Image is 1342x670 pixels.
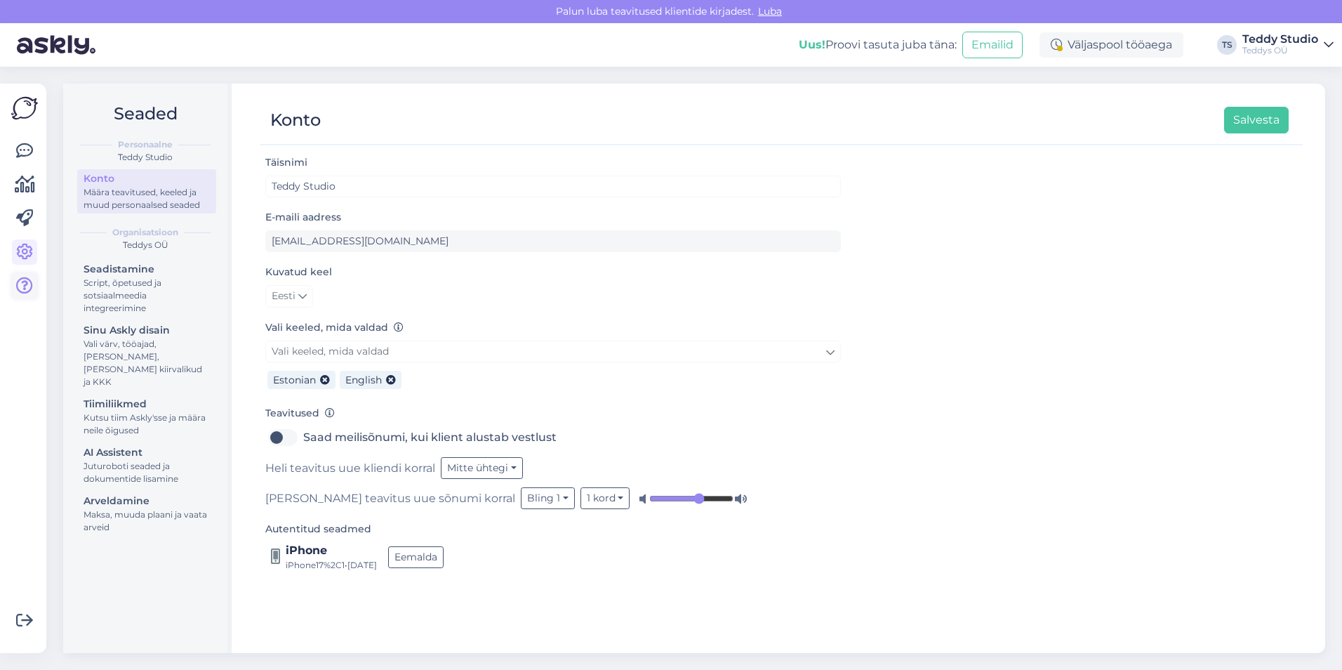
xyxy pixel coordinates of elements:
button: Emailid [962,32,1023,58]
div: Konto [84,171,210,186]
div: Teddy Studio [1242,34,1318,45]
div: Maksa, muuda plaani ja vaata arveid [84,508,210,534]
span: Vali keeled, mida valdad [272,345,389,357]
input: Sisesta nimi [265,176,841,197]
label: Kuvatud keel [265,265,332,280]
button: Eemalda [388,546,444,568]
button: 1 kord [580,487,630,509]
h2: Seaded [74,100,216,127]
div: Teddys OÜ [74,239,216,251]
a: Teddy StudioTeddys OÜ [1242,34,1334,56]
div: Seadistamine [84,262,210,277]
div: Proovi tasuta juba täna: [799,37,957,53]
div: Tiimiliikmed [84,397,210,412]
a: SeadistamineScript, õpetused ja sotsiaalmeedia integreerimine [77,260,216,317]
label: Saad meilisõnumi, kui klient alustab vestlust [303,426,557,449]
div: iPhone [286,542,377,559]
img: Askly Logo [11,95,38,121]
button: Bling 1 [521,487,575,509]
span: Eesti [272,289,295,304]
span: English [345,374,382,386]
b: Organisatsioon [112,226,178,239]
button: Mitte ühtegi [441,457,523,479]
a: Sinu Askly disainVali värv, tööajad, [PERSON_NAME], [PERSON_NAME] kiirvalikud ja KKK [77,321,216,390]
div: TS [1217,35,1237,55]
label: Teavitused [265,406,335,421]
div: Väljaspool tööaega [1039,32,1183,58]
div: Heli teavitus uue kliendi korral [265,457,841,479]
div: Sinu Askly disain [84,323,210,338]
div: Teddy Studio [74,151,216,164]
a: Vali keeled, mida valdad [265,341,841,362]
div: Arveldamine [84,494,210,508]
div: Juturoboti seaded ja dokumentide lisamine [84,460,210,485]
a: KontoMäära teavitused, keeled ja muud personaalsed seaded [77,169,216,214]
label: Vali keeled, mida valdad [265,320,404,335]
button: Salvesta [1224,107,1289,133]
div: Teddys OÜ [1242,45,1318,56]
div: Vali värv, tööajad, [PERSON_NAME], [PERSON_NAME] kiirvalikud ja KKK [84,338,210,388]
a: Eesti [265,285,313,308]
a: AI AssistentJuturoboti seaded ja dokumentide lisamine [77,443,216,487]
span: Luba [754,5,786,18]
div: iPhone17%2C1 • [DATE] [286,559,377,572]
div: Script, õpetused ja sotsiaalmeedia integreerimine [84,277,210,315]
b: Uus! [799,38,825,51]
label: Autentitud seadmed [265,522,371,537]
a: ArveldamineMaksa, muuda plaani ja vaata arveid [77,492,216,536]
div: Määra teavitused, keeled ja muud personaalsed seaded [84,186,210,211]
input: Sisesta e-maili aadress [265,230,841,252]
span: Estonian [273,374,316,386]
div: Konto [270,107,321,133]
label: E-maili aadress [265,210,341,225]
b: Personaalne [118,138,173,151]
div: [PERSON_NAME] teavitus uue sõnumi korral [265,487,841,509]
a: TiimiliikmedKutsu tiim Askly'sse ja määra neile õigused [77,395,216,439]
label: Täisnimi [265,155,307,170]
div: AI Assistent [84,445,210,460]
div: Kutsu tiim Askly'sse ja määra neile õigused [84,412,210,437]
